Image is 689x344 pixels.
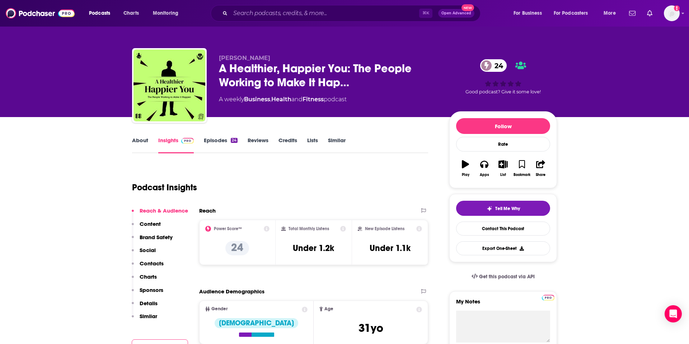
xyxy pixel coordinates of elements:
span: For Business [514,8,542,18]
span: More [604,8,616,18]
img: Podchaser - Follow, Share and Rate Podcasts [6,6,75,20]
div: 24 [231,138,238,143]
a: 24 [480,59,507,72]
span: New [461,4,474,11]
button: Apps [475,155,493,181]
button: Similar [132,313,157,326]
div: 24Good podcast? Give it some love! [449,55,557,99]
span: For Podcasters [554,8,588,18]
p: Reach & Audience [140,207,188,214]
button: Details [132,300,158,313]
button: open menu [508,8,551,19]
p: Sponsors [140,287,163,293]
span: Good podcast? Give it some love! [465,89,541,94]
p: Details [140,300,158,307]
h3: Under 1.1k [370,243,411,254]
h1: Podcast Insights [132,182,197,193]
a: Business [244,96,270,103]
button: Play [456,155,475,181]
div: A weekly podcast [219,95,347,104]
input: Search podcasts, credits, & more... [230,8,419,19]
button: Follow [456,118,550,134]
h2: New Episode Listens [365,226,404,231]
label: My Notes [456,298,550,311]
button: Bookmark [512,155,531,181]
a: Health [271,96,291,103]
span: and [291,96,303,103]
a: Charts [119,8,143,19]
span: ⌘ K [419,9,432,18]
span: , [270,96,271,103]
a: Get this podcast via API [466,268,540,285]
a: Episodes24 [204,137,238,153]
span: 31 yo [358,321,383,335]
button: Reach & Audience [132,207,188,220]
button: Share [531,155,550,181]
a: Reviews [248,137,268,153]
div: Search podcasts, credits, & more... [217,5,487,22]
img: A Healthier, Happier You: The People Working to Make It Happen [133,50,205,121]
button: Contacts [132,260,164,273]
p: Charts [140,273,157,280]
span: Gender [211,307,228,311]
h3: Under 1.2k [293,243,334,254]
h2: Reach [199,207,216,214]
button: Open AdvancedNew [438,9,474,18]
a: Pro website [542,294,554,301]
button: tell me why sparkleTell Me Why [456,201,550,216]
p: Similar [140,313,157,320]
a: Contact This Podcast [456,222,550,236]
div: Open Intercom Messenger [665,305,682,322]
p: Content [140,220,161,227]
button: Show profile menu [664,5,680,21]
span: Open Advanced [441,11,471,15]
a: Lists [307,137,318,153]
img: Podchaser Pro [181,138,194,144]
img: Podchaser Pro [542,295,554,301]
div: [DEMOGRAPHIC_DATA] [215,318,298,328]
span: [PERSON_NAME] [219,55,270,61]
a: Similar [328,137,346,153]
span: Podcasts [89,8,110,18]
div: Bookmark [514,173,530,177]
a: About [132,137,148,153]
span: Logged in as abbymayo [664,5,680,21]
img: tell me why sparkle [487,206,492,211]
span: Age [324,307,333,311]
button: Content [132,220,161,234]
button: Charts [132,273,157,287]
span: Get this podcast via API [479,274,535,280]
span: Monitoring [153,8,178,18]
h2: Audience Demographics [199,288,264,295]
a: Show notifications dropdown [644,7,655,19]
button: open menu [84,8,119,19]
p: Contacts [140,260,164,267]
p: 24 [225,241,249,255]
div: Apps [480,173,489,177]
h2: Total Monthly Listens [289,226,329,231]
span: Charts [123,8,139,18]
a: Fitness [303,96,324,103]
a: Credits [278,137,297,153]
button: Social [132,247,156,260]
button: Brand Safety [132,234,173,247]
div: Share [536,173,545,177]
img: User Profile [664,5,680,21]
span: 24 [487,59,507,72]
svg: Add a profile image [674,5,680,11]
a: InsightsPodchaser Pro [158,137,194,153]
h2: Power Score™ [214,226,242,231]
button: Export One-Sheet [456,241,550,255]
button: Sponsors [132,287,163,300]
p: Brand Safety [140,234,173,241]
span: Tell Me Why [495,206,520,211]
div: List [500,173,506,177]
div: Play [462,173,469,177]
button: open menu [599,8,625,19]
a: Show notifications dropdown [626,7,638,19]
p: Social [140,247,156,254]
button: open menu [148,8,188,19]
button: open menu [549,8,599,19]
